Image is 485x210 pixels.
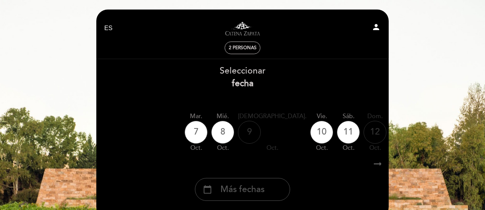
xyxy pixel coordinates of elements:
div: 7 [185,121,207,144]
div: mié. [211,112,234,121]
div: oct. [185,144,207,152]
div: oct. [364,144,386,152]
b: fecha [232,78,254,89]
i: calendar_today [203,183,212,196]
div: oct. [211,144,234,152]
div: vie. [310,112,333,121]
div: sáb. [337,112,360,121]
div: oct. [337,144,360,152]
div: dom. [364,112,386,121]
div: 10 [310,121,333,144]
div: 8 [211,121,234,144]
button: person [372,22,381,34]
span: 2 personas [229,45,257,51]
div: mar. [185,112,207,121]
div: 11 [337,121,360,144]
div: [DEMOGRAPHIC_DATA]. [238,112,306,121]
span: Más fechas [220,183,265,196]
a: Visitas y degustaciones en La Pirámide [195,18,290,39]
div: Seleccionar [96,65,389,90]
div: oct. [310,144,333,152]
div: oct. [238,144,306,152]
div: 12 [364,121,386,144]
div: 9 [238,121,261,144]
i: person [372,22,381,32]
i: arrow_right_alt [372,156,383,172]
